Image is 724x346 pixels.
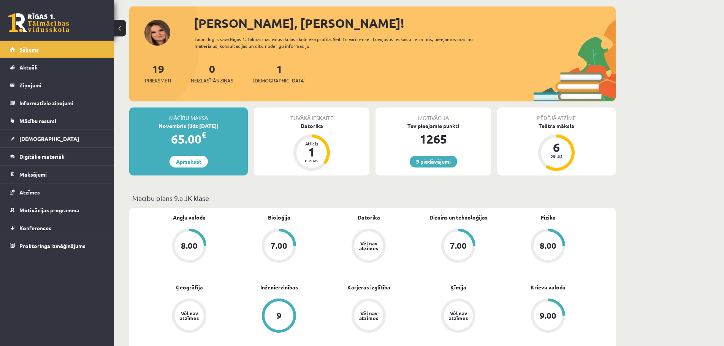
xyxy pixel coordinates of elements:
a: Krievu valoda [531,283,566,291]
a: Inženierzinības [260,283,298,291]
span: Aktuāli [19,64,38,71]
a: Ziņojumi [10,76,105,94]
span: Neizlasītās ziņas [191,77,233,84]
span: Atzīmes [19,189,40,196]
a: Karjeras izglītība [347,283,390,291]
div: Teātra māksla [497,122,616,130]
span: Digitālie materiāli [19,153,65,160]
div: Motivācija [375,107,491,122]
div: [PERSON_NAME], [PERSON_NAME]! [194,14,616,32]
div: Tev pieejamie punkti [375,122,491,130]
a: 7.00 [234,229,324,264]
p: Mācību plāns 9.a JK klase [132,193,613,203]
div: 65.00 [129,130,248,148]
span: Konferences [19,224,51,231]
span: [DEMOGRAPHIC_DATA] [19,135,79,142]
a: Bioloģija [268,213,290,221]
a: 9 [234,299,324,334]
div: Laipni lūgts savā Rīgas 1. Tālmācības vidusskolas skolnieka profilā. Šeit Tu vari redzēt tuvojošo... [195,36,486,49]
a: Sākums [10,41,105,58]
legend: Maksājumi [19,166,105,183]
a: 8.00 [144,229,234,264]
a: Informatīvie ziņojumi [10,94,105,112]
legend: Informatīvie ziņojumi [19,94,105,112]
div: Datorika [254,122,369,130]
div: Novembris (līdz [DATE]) [129,122,248,130]
div: 1265 [375,130,491,148]
span: Sākums [19,46,39,53]
a: Motivācijas programma [10,201,105,219]
a: [DEMOGRAPHIC_DATA] [10,130,105,147]
div: Vēl nav atzīmes [358,241,379,251]
a: Rīgas 1. Tālmācības vidusskola [8,13,69,32]
div: Pēdējā atzīme [497,107,616,122]
a: Atzīmes [10,183,105,201]
div: 8.00 [181,242,198,250]
a: Aktuāli [10,58,105,76]
a: 0Neizlasītās ziņas [191,62,233,84]
div: balles [545,153,568,158]
div: Mācību maksa [129,107,248,122]
a: Datorika [358,213,380,221]
a: Mācību resursi [10,112,105,130]
span: Proktoringa izmēģinājums [19,242,86,249]
a: Apmaksāt [170,156,208,167]
a: Vēl nav atzīmes [324,299,413,334]
div: Vēl nav atzīmes [179,311,200,321]
a: 7.00 [413,229,503,264]
a: Datorika Atlicis 1 dienas [254,122,369,172]
div: Atlicis [300,141,323,146]
div: Vēl nav atzīmes [358,311,379,321]
a: Teātra māksla 6 balles [497,122,616,172]
a: Vēl nav atzīmes [144,299,234,334]
span: [DEMOGRAPHIC_DATA] [253,77,306,84]
a: Fizika [541,213,556,221]
a: 1[DEMOGRAPHIC_DATA] [253,62,306,84]
div: 7.00 [450,242,467,250]
div: 8.00 [540,242,556,250]
a: 8.00 [503,229,593,264]
a: Proktoringa izmēģinājums [10,237,105,254]
a: Vēl nav atzīmes [413,299,503,334]
div: 7.00 [271,242,287,250]
a: Angļu valoda [173,213,206,221]
a: Ķīmija [450,283,466,291]
a: Digitālie materiāli [10,148,105,165]
a: Ģeogrāfija [176,283,203,291]
a: Vēl nav atzīmes [324,229,413,264]
span: Motivācijas programma [19,207,79,213]
a: 19Priekšmeti [145,62,171,84]
div: 9.00 [540,311,556,320]
span: Priekšmeti [145,77,171,84]
div: 6 [545,141,568,153]
span: € [201,129,206,140]
a: Konferences [10,219,105,237]
a: Dizains un tehnoloģijas [429,213,488,221]
a: Maksājumi [10,166,105,183]
div: 1 [300,146,323,158]
div: Vēl nav atzīmes [448,311,469,321]
a: 9 piedāvājumi [410,156,457,167]
div: dienas [300,158,323,163]
div: 9 [277,311,282,320]
div: Tuvākā ieskaite [254,107,369,122]
legend: Ziņojumi [19,76,105,94]
span: Mācību resursi [19,117,56,124]
a: 9.00 [503,299,593,334]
